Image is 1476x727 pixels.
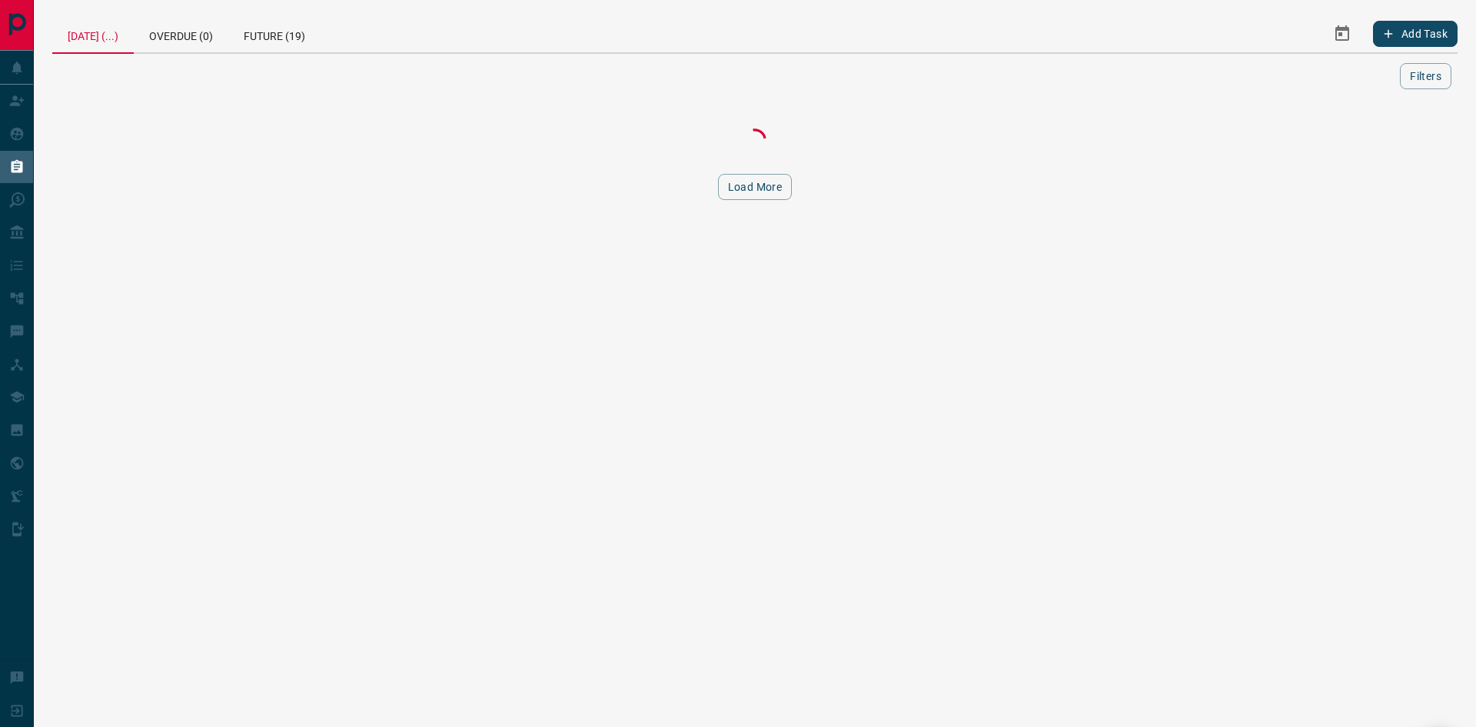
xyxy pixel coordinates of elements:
div: Loading [678,125,832,155]
div: [DATE] (...) [52,15,134,54]
button: Add Task [1373,21,1458,47]
button: Filters [1400,63,1451,89]
div: Future (19) [228,15,321,52]
button: Load More [718,174,793,200]
div: Overdue (0) [134,15,228,52]
button: Select Date Range [1324,15,1361,52]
